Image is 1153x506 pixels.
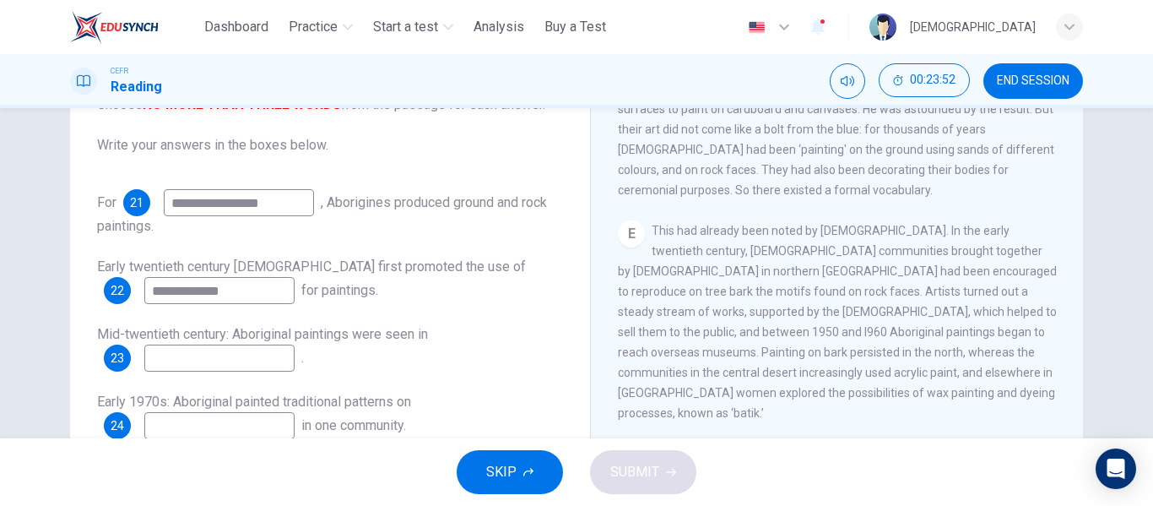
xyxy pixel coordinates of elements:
[111,352,124,364] span: 23
[366,12,460,42] button: Start a test
[474,17,524,37] span: Analysis
[910,17,1036,37] div: [DEMOGRAPHIC_DATA]
[97,194,547,234] span: , Aborigines produced ground and rock paintings.
[198,12,275,42] button: Dashboard
[97,194,116,210] span: For
[618,220,645,248] div: E
[111,77,162,97] h1: Reading
[467,12,531,42] button: Analysis
[70,10,198,44] a: ELTC logo
[97,258,526,275] span: Early twentieth century [DEMOGRAPHIC_DATA] first promoted the use of
[869,14,896,41] img: Profile picture
[111,420,124,432] span: 24
[1096,449,1136,489] div: Open Intercom Messenger
[301,282,378,298] span: for paintings.
[204,17,268,37] span: Dashboard
[97,394,411,410] span: Early 1970s: Aboriginal painted traditional patterns on
[301,417,406,433] span: in one community.
[830,63,865,99] div: Mute
[457,450,563,494] button: SKIP
[879,63,970,99] div: Hide
[70,10,159,44] img: ELTC logo
[111,65,128,77] span: CEFR
[544,17,606,37] span: Buy a Test
[282,12,360,42] button: Practice
[746,21,767,34] img: en
[373,17,438,37] span: Start a test
[130,197,143,209] span: 21
[983,63,1083,99] button: END SESSION
[289,17,338,37] span: Practice
[301,350,304,366] span: .
[910,73,955,87] span: 00:23:52
[486,460,517,484] span: SKIP
[538,12,613,42] button: Buy a Test
[618,224,1057,420] span: This had already been noted by [DEMOGRAPHIC_DATA]. In the early twentieth century, [DEMOGRAPHIC_D...
[111,285,124,297] span: 22
[97,326,428,342] span: Mid-twentieth century: Aboriginal paintings were seen in
[879,63,970,97] button: 00:23:52
[997,74,1069,88] span: END SESSION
